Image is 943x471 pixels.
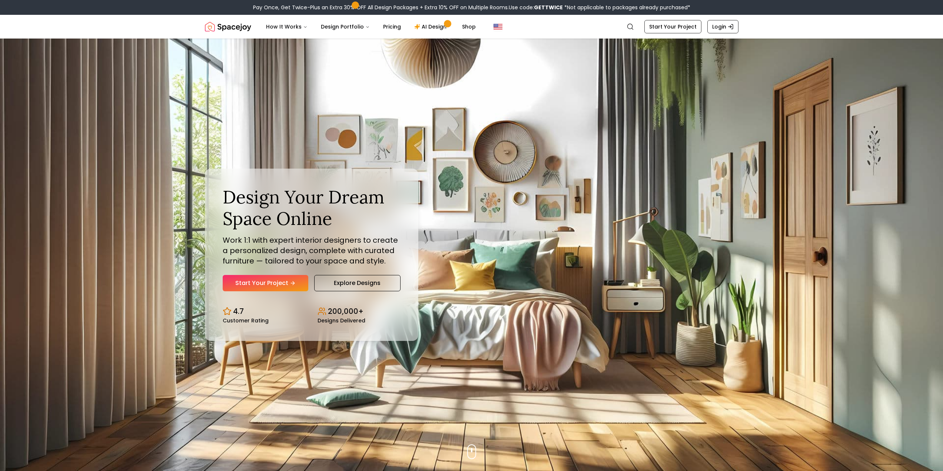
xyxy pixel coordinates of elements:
[205,19,251,34] a: Spacejoy
[494,22,502,31] img: United States
[253,4,690,11] div: Pay Once, Get Twice-Plus an Extra 30% OFF All Design Packages + Extra 10% OFF on Multiple Rooms.
[260,19,482,34] nav: Main
[223,300,401,323] div: Design stats
[644,20,701,33] a: Start Your Project
[223,318,269,323] small: Customer Rating
[534,4,563,11] b: GETTWICE
[509,4,563,11] span: Use code:
[205,19,251,34] img: Spacejoy Logo
[328,306,363,316] p: 200,000+
[456,19,482,34] a: Shop
[408,19,455,34] a: AI Design
[563,4,690,11] span: *Not applicable to packages already purchased*
[315,19,376,34] button: Design Portfolio
[223,186,401,229] h1: Design Your Dream Space Online
[318,318,365,323] small: Designs Delivered
[223,235,401,266] p: Work 1:1 with expert interior designers to create a personalized design, complete with curated fu...
[233,306,244,316] p: 4.7
[223,275,308,291] a: Start Your Project
[314,275,401,291] a: Explore Designs
[205,15,738,39] nav: Global
[260,19,313,34] button: How It Works
[707,20,738,33] a: Login
[377,19,407,34] a: Pricing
